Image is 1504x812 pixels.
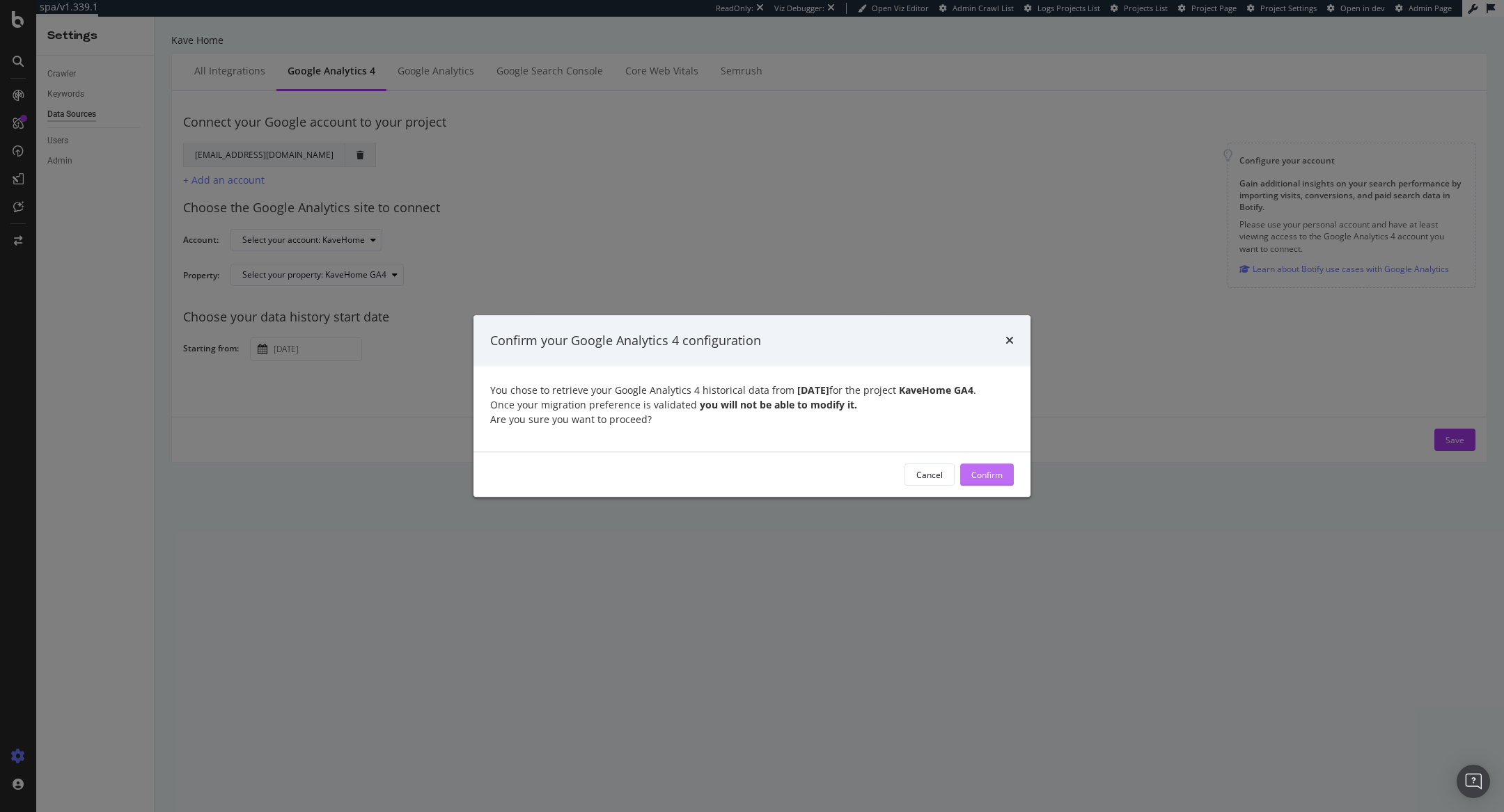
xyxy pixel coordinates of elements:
div: Confirm [971,469,1003,481]
div: Open Intercom Messenger [1457,765,1490,798]
strong: you will not be able to modify it. [700,398,857,411]
button: Confirm [960,463,1014,486]
div: You chose to retrieve your Google Analytics 4 historical data from for the project . Once your mi... [490,383,1014,427]
div: times [1005,332,1014,350]
div: Confirm your Google Analytics 4 configuration [490,332,761,350]
div: Cancel [916,469,943,481]
div: modal [473,315,1031,497]
button: Cancel [904,463,955,486]
strong: [DATE] [794,383,829,397]
strong: KaveHome GA4 [899,383,973,397]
